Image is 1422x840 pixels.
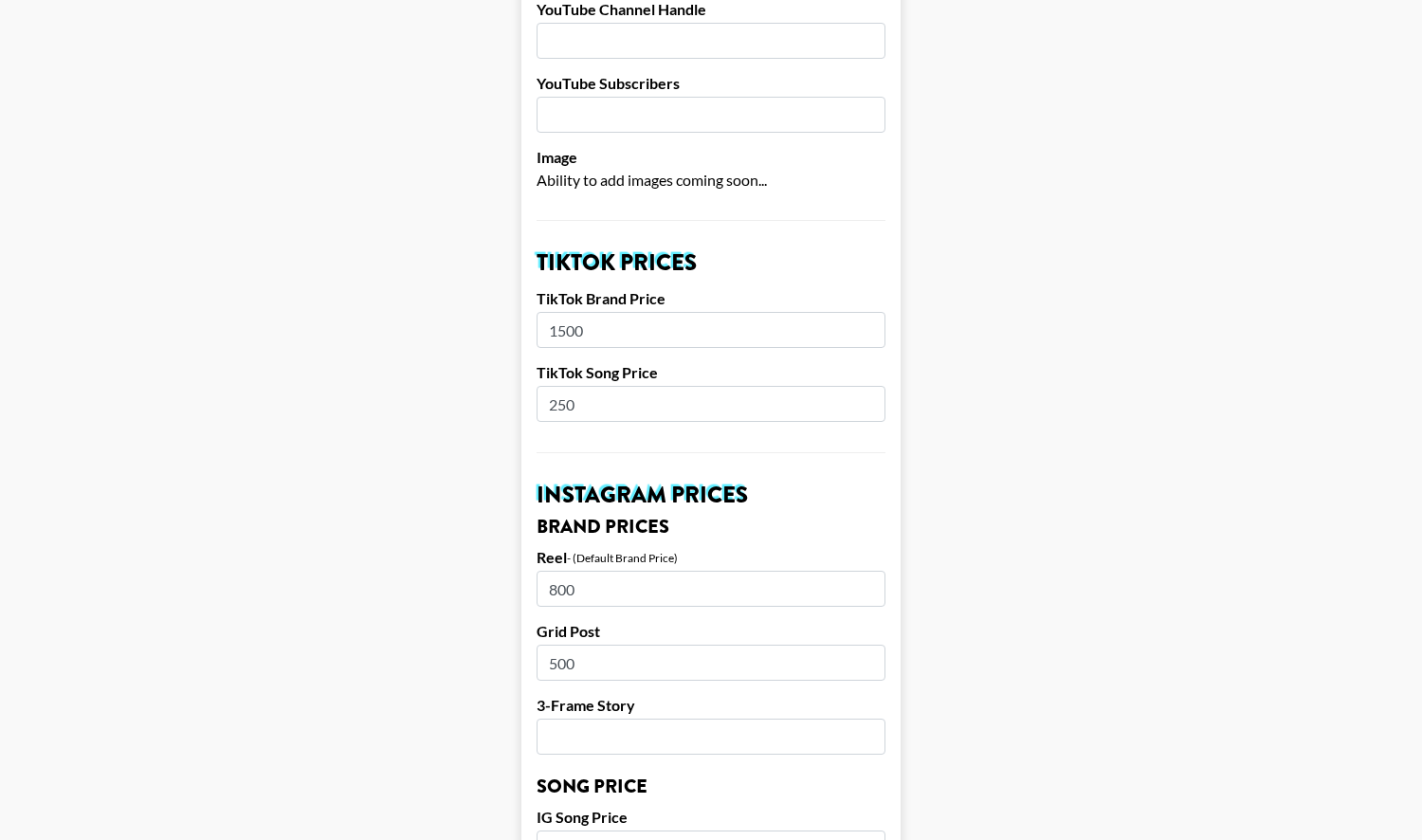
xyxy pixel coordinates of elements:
[537,518,885,537] h3: Brand Prices
[537,363,885,382] label: TikTok Song Price
[537,696,885,715] label: 3-Frame Story
[537,148,885,167] label: Image
[537,808,885,827] label: IG Song Price
[537,777,885,796] h3: Song Price
[537,622,885,641] label: Grid Post
[537,289,885,308] label: TikTok Brand Price
[537,484,885,506] h2: Instagram Prices
[537,548,567,567] label: Reel
[567,551,678,565] div: - (Default Brand Price)
[537,171,767,189] span: Ability to add images coming soon...
[537,74,885,93] label: YouTube Subscribers
[537,251,885,274] h2: TikTok Prices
